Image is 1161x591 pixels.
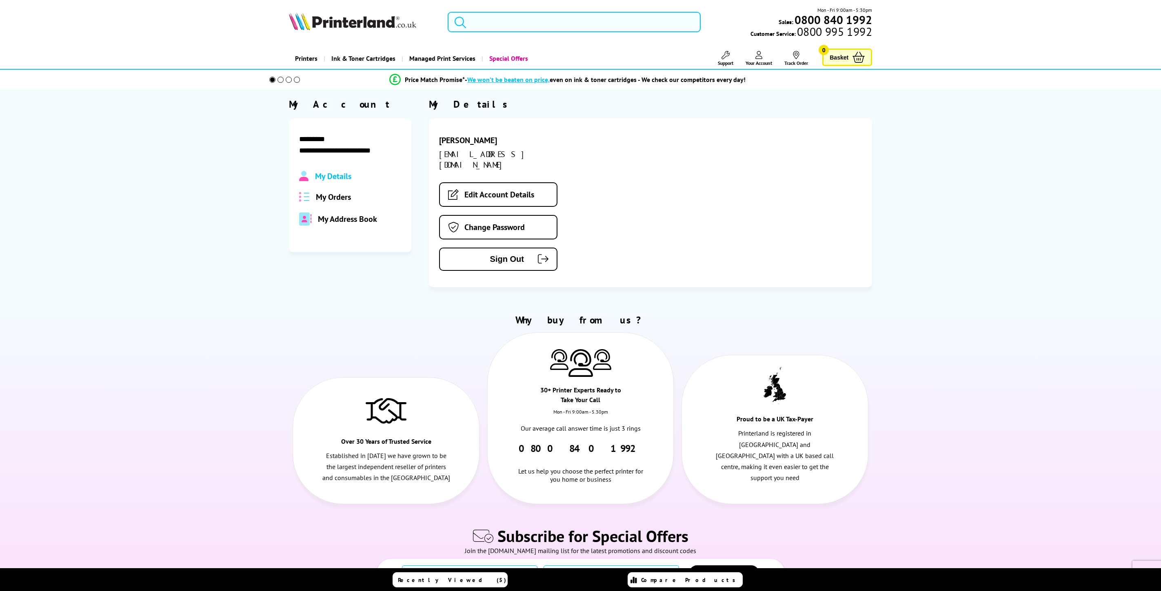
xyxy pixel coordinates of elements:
img: Printer Experts [593,349,611,370]
a: Change Password [439,215,557,239]
span: Basket [830,52,848,63]
button: Subscribe [689,565,759,581]
a: Compare Products [628,572,743,587]
img: UK tax payer [764,367,786,404]
a: Your Account [746,51,772,66]
span: Sign Out [452,255,524,264]
div: Over 30 Years of Trusted Service [340,436,433,450]
a: Support [718,51,733,66]
h2: Why buy from us? [289,314,872,326]
img: Printer Experts [568,349,593,377]
img: all-order.svg [299,192,310,201]
img: Printer Experts [550,349,568,370]
span: My Orders [316,192,351,202]
a: Managed Print Services [402,48,482,69]
a: 0800 840 1992 [793,16,872,24]
span: 0800 995 1992 [796,28,872,35]
a: Ink & Toner Cartridges [324,48,402,69]
p: Printerland is registered in [GEOGRAPHIC_DATA] and [GEOGRAPHIC_DATA] with a UK based call centre,... [710,428,840,483]
a: Recently Viewed (5) [393,572,508,587]
span: My Address Book [318,214,377,224]
p: Established in [DATE] we have grown to be the largest independent reseller of printers and consum... [321,450,451,484]
img: Trusted Service [366,394,406,427]
span: My Details [315,171,351,182]
div: Proud to be a UK Tax-Payer [728,414,821,428]
a: Track Order [784,51,808,66]
span: Mon - Fri 9:00am - 5:30pm [817,6,872,14]
div: - even on ink & toner cartridges - We check our competitors every day! [465,75,746,84]
span: Compare Products [641,576,740,584]
div: Mon - Fri 9:00am - 5.30pm [488,409,673,423]
div: My Details [429,98,872,111]
span: 0 [819,45,829,55]
span: Ink & Toner Cartridges [331,48,395,69]
a: Edit Account Details [439,182,557,207]
span: Recently Viewed (5) [398,576,506,584]
img: Profile.svg [299,171,309,182]
div: 30+ Printer Experts Ready to Take Your Call [534,385,627,409]
div: My Account [289,98,411,111]
a: Printerland Logo [289,12,437,32]
span: Sales: [779,18,793,26]
span: Price Match Promise* [405,75,465,84]
img: address-book-duotone-solid.svg [299,212,311,226]
span: Your Account [746,60,772,66]
span: We won’t be beaten on price, [467,75,550,84]
div: [PERSON_NAME] [439,135,579,146]
a: 0800 840 1992 [519,442,642,455]
div: [EMAIL_ADDRESS][DOMAIN_NAME] [439,149,579,170]
span: Customer Service: [750,28,872,38]
p: Our average call answer time is just 3 rings [515,423,646,434]
b: 0800 840 1992 [795,12,872,27]
div: Let us help you choose the perfect printer for you home or business [515,455,646,483]
span: Subscribe for Special Offers [497,525,688,547]
a: Printers [289,48,324,69]
button: Sign Out [439,248,557,271]
img: Printerland Logo [289,12,416,30]
li: modal_Promise [258,73,877,87]
span: Support [718,60,733,66]
a: Basket 0 [822,49,872,66]
div: Join the [DOMAIN_NAME] mailing list for the latest promotions and discount codes [4,547,1157,559]
a: Special Offers [482,48,534,69]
